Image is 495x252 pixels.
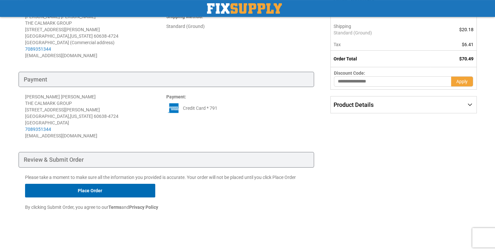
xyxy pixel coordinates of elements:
[456,79,468,84] span: Apply
[25,133,97,138] span: [EMAIL_ADDRESS][DOMAIN_NAME]
[334,30,427,36] span: Standard (Ground)
[462,42,474,47] span: $6.41
[334,101,374,108] span: Product Details
[331,39,431,51] th: Tax
[459,12,474,17] span: $43.90
[25,174,308,181] p: Please take a moment to make sure all the information you provided is accurate. Your order will n...
[166,94,186,99] strong: :
[166,103,181,113] img: ae.png
[166,14,203,19] strong: :
[166,23,308,30] div: Standard (Ground)
[129,205,158,210] strong: Privacy Policy
[459,27,474,32] span: $20.18
[166,14,202,19] span: Shipping Method
[25,94,166,132] div: [PERSON_NAME] [PERSON_NAME] THE CALMARK GROUP [STREET_ADDRESS][PERSON_NAME] [GEOGRAPHIC_DATA] , 6...
[108,205,121,210] strong: Terms
[19,72,314,87] div: Payment
[207,3,282,14] a: store logo
[334,56,357,61] strong: Order Total
[25,204,308,210] p: By clicking Submit Order, you agree to our and
[334,70,365,76] span: Discount Code:
[334,24,351,29] span: Shipping
[70,114,93,119] span: [US_STATE]
[70,33,93,39] span: [US_STATE]
[25,13,166,59] address: [PERSON_NAME] [PERSON_NAME] THE CALMARK GROUP [STREET_ADDRESS][PERSON_NAME] [GEOGRAPHIC_DATA] , 6...
[166,103,308,113] div: Credit Card * 791
[25,53,97,58] span: [EMAIL_ADDRESS][DOMAIN_NAME]
[451,76,473,87] button: Apply
[19,152,314,168] div: Review & Submit Order
[25,46,51,52] a: 7089351344
[166,94,185,99] span: Payment
[207,3,282,14] img: Fix Industrial Supply
[25,127,51,132] a: 7089351344
[25,184,155,197] button: Place Order
[459,56,474,61] span: $70.49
